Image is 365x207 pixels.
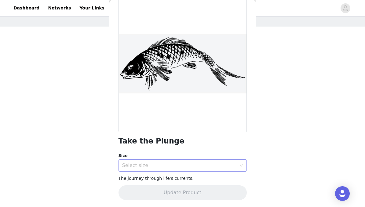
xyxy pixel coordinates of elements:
[44,1,75,15] a: Networks
[119,137,184,145] h1: Take the Plunge
[342,3,348,13] div: avatar
[119,185,247,200] button: Update Product
[335,186,350,201] div: Open Intercom Messenger
[119,176,194,181] span: The journey through life's currents.
[119,153,247,159] div: Size
[76,1,108,15] a: Your Links
[10,1,43,15] a: Dashboard
[122,162,236,169] div: Select size
[239,164,243,168] i: icon: down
